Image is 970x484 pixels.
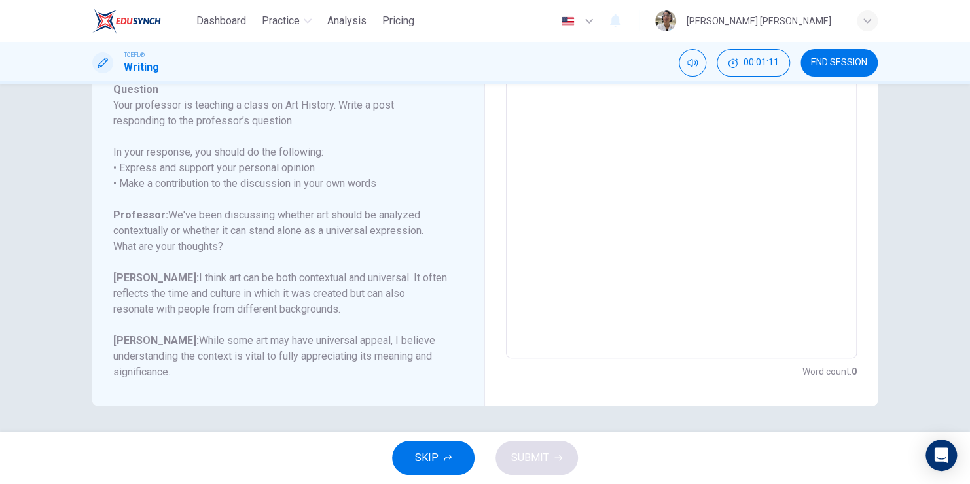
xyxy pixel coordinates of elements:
img: EduSynch logo [92,8,161,34]
img: Profile picture [655,10,676,31]
img: en [560,16,576,26]
h6: In your response, you should do the following: • Express and support your personal opinion • Make... [113,145,448,192]
span: Pricing [382,13,414,29]
button: Practice [257,9,317,33]
h1: Writing [124,60,159,75]
b: [PERSON_NAME]: [113,271,199,284]
span: SKIP [415,449,439,467]
span: Dashboard [196,13,246,29]
button: Analysis [322,9,372,33]
h6: Your professor is teaching a class on Art History. Write a post responding to the professor’s que... [113,97,448,129]
b: Professor: [113,209,168,221]
h6: I think art can be both contextual and universal. It often reflects the time and culture in which... [113,270,448,317]
h6: We've been discussing whether art should be analyzed contextually or whether it can stand alone a... [113,207,448,254]
h6: Question [113,82,448,97]
button: END SESSION [800,49,878,77]
a: EduSynch logo [92,8,191,34]
span: Analysis [327,13,367,29]
strong: 0 [852,366,857,377]
div: Hide [717,49,790,77]
div: Open Intercom Messenger [925,440,957,471]
button: SKIP [392,441,475,475]
h6: Word count : [802,364,857,379]
button: 00:01:11 [717,49,790,77]
span: TOEFL® [124,50,145,60]
span: 00:01:11 [744,58,779,68]
b: [PERSON_NAME]: [113,334,199,347]
h6: While some art may have universal appeal, I believe understanding the context is vital to fully a... [113,333,448,380]
button: Pricing [377,9,420,33]
div: [PERSON_NAME] [PERSON_NAME] [PERSON_NAME] [687,13,841,29]
button: Dashboard [191,9,251,33]
span: END SESSION [811,58,867,68]
span: Practice [262,13,300,29]
div: Mute [679,49,706,77]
